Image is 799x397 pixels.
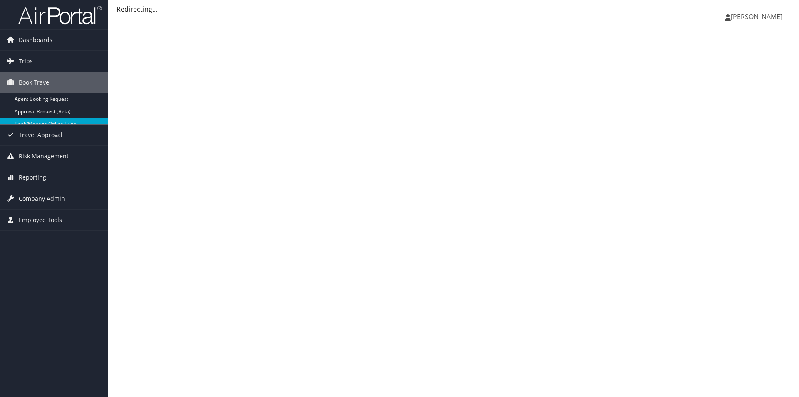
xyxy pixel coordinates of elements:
div: Redirecting... [117,4,791,14]
span: Company Admin [19,188,65,209]
span: Dashboards [19,30,52,50]
a: [PERSON_NAME] [725,4,791,29]
span: [PERSON_NAME] [731,12,782,21]
span: Reporting [19,167,46,188]
img: airportal-logo.png [18,5,102,25]
span: Risk Management [19,146,69,167]
span: Travel Approval [19,125,62,145]
span: Employee Tools [19,210,62,230]
span: Book Travel [19,72,51,93]
span: Trips [19,51,33,72]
